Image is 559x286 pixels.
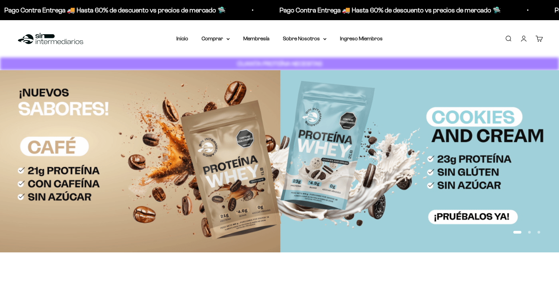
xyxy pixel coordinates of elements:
[243,36,269,41] a: Membresía
[237,60,322,67] strong: CUANTA PROTEÍNA NECESITAS
[202,34,230,43] summary: Comprar
[340,36,383,41] a: Ingreso Miembros
[278,5,500,15] p: Pago Contra Entrega 🚚 Hasta 60% de descuento vs precios de mercado 🛸
[3,5,225,15] p: Pago Contra Entrega 🚚 Hasta 60% de descuento vs precios de mercado 🛸
[176,36,188,41] a: Inicio
[283,34,327,43] summary: Sobre Nosotros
